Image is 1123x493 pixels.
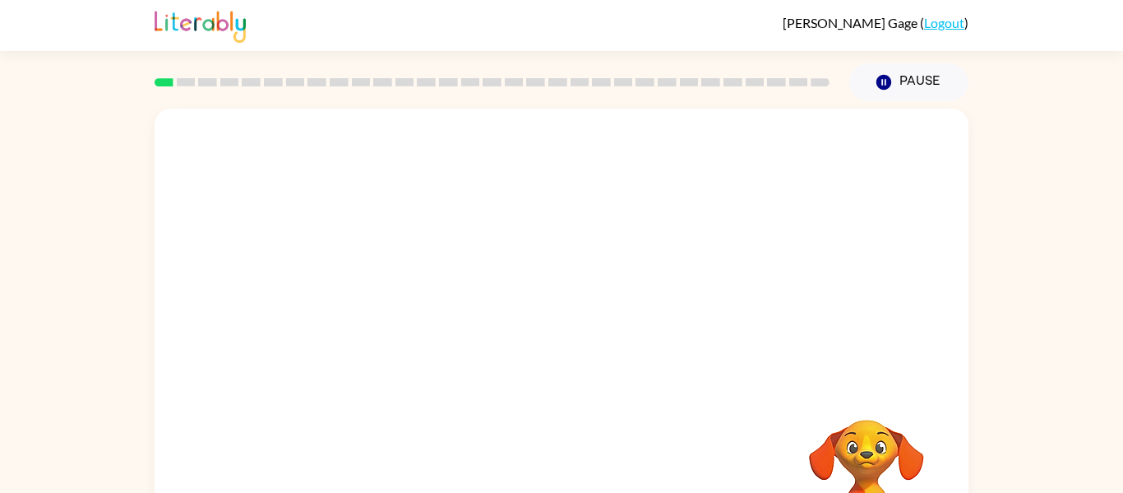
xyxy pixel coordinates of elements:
a: Logout [924,15,964,30]
img: Literably [155,7,246,43]
span: [PERSON_NAME] Gage [783,15,920,30]
div: ( ) [783,15,968,30]
button: Pause [849,63,968,101]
